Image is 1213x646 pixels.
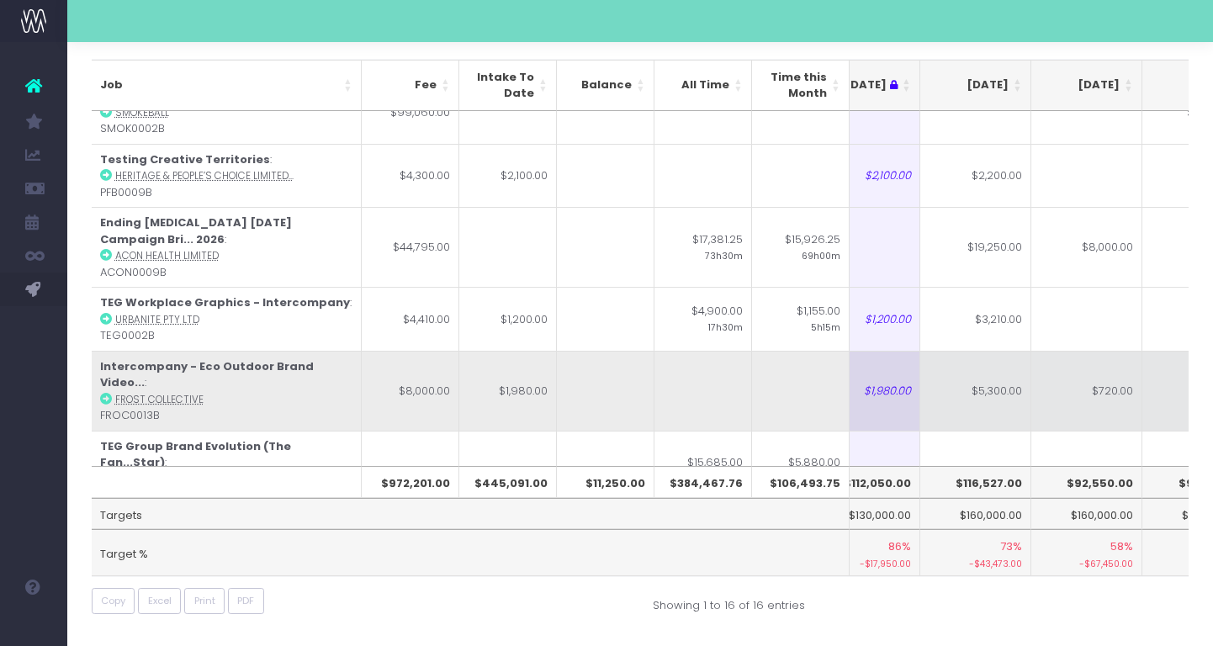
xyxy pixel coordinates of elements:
[362,351,459,431] td: $8,000.00
[654,287,752,351] td: $4,900.00
[194,594,215,608] span: Print
[557,466,654,498] th: $11,250.00
[115,313,199,326] abbr: Urbanite Pty Ltd
[459,466,557,498] th: $445,091.00
[1000,538,1022,555] span: 73%
[1110,538,1133,555] span: 58%
[92,144,362,208] td: : PFB0009B
[809,498,920,530] td: $130,000.00
[752,60,850,111] th: Time this Month: activate to sort column ascending
[920,351,1031,431] td: $5,300.00
[557,431,654,511] td: $9,320.00
[362,466,459,498] th: $972,201.00
[1040,555,1133,571] small: -$67,450.00
[459,60,557,111] th: Intake To Date: activate to sort column ascending
[115,393,204,406] abbr: Frost Collective
[92,498,850,530] td: Targets
[362,60,459,111] th: Fee: activate to sort column ascending
[654,60,752,111] th: All Time: activate to sort column ascending
[809,351,920,431] td: $1,980.00
[1031,466,1142,498] th: $92,550.00
[705,247,743,262] small: 73h30m
[920,287,1031,351] td: $3,210.00
[557,60,654,111] th: Balance: activate to sort column ascending
[1031,351,1142,431] td: $720.00
[888,538,911,555] span: 86%
[920,144,1031,208] td: $2,200.00
[459,144,557,208] td: $2,100.00
[818,555,911,571] small: -$17,950.00
[362,144,459,208] td: $4,300.00
[1031,498,1142,530] td: $160,000.00
[929,555,1022,571] small: -$43,473.00
[459,351,557,431] td: $1,980.00
[362,431,459,511] td: $18,420.00
[752,287,850,351] td: $1,155.00
[100,294,350,310] strong: TEG Workplace Graphics - Intercompany
[654,466,752,498] th: $384,467.76
[101,594,125,608] span: Copy
[708,319,743,334] small: 17h30m
[809,287,920,351] td: $1,200.00
[654,431,752,511] td: $15,685.00
[362,207,459,287] td: $44,795.00
[92,351,362,431] td: : FROC0013B
[920,498,1031,530] td: $160,000.00
[237,594,254,608] span: PDF
[362,80,459,144] td: $99,060.00
[184,588,225,614] button: Print
[920,431,1031,511] td: $9,100.00
[920,60,1031,111] th: Sep 25: activate to sort column ascending
[920,207,1031,287] td: $19,250.00
[809,144,920,208] td: $2,100.00
[752,207,850,287] td: $15,926.25
[654,207,752,287] td: $17,381.25
[809,60,920,111] th: Aug 25 : activate to sort column ascending
[92,60,362,111] th: Job: activate to sort column ascending
[115,169,294,183] abbr: Heritage & People’s Choice Limited
[138,588,181,614] button: Excel
[92,287,362,351] td: : TEG0002B
[100,438,291,471] strong: TEG Group Brand Evolution (The Fan...Star)
[92,588,135,614] button: Copy
[228,588,264,614] button: PDF
[148,594,172,608] span: Excel
[100,151,270,167] strong: Testing Creative Territories
[100,214,292,247] strong: Ending [MEDICAL_DATA] [DATE] Campaign Bri... 2026
[21,612,46,638] img: images/default_profile_image.png
[362,287,459,351] td: $4,410.00
[752,466,850,498] th: $106,493.75
[92,529,850,576] td: Target %
[809,466,920,498] th: $112,050.00
[115,249,219,262] abbr: ACON Health Limited
[100,358,314,391] strong: Intercompany - Eco Outdoor Brand Video...
[115,106,169,119] abbr: Smokeball
[752,431,850,511] td: $5,880.00
[1031,60,1142,111] th: Oct 25: activate to sort column ascending
[92,431,362,511] td: : TEG00004
[1031,207,1142,287] td: $8,000.00
[92,207,362,287] td: : ACON0009B
[802,247,840,262] small: 69h00m
[653,588,805,614] div: Showing 1 to 16 of 16 entries
[92,80,362,144] td: : SMOK0002B
[920,466,1031,498] th: $116,527.00
[459,287,557,351] td: $1,200.00
[811,319,840,334] small: 5h15m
